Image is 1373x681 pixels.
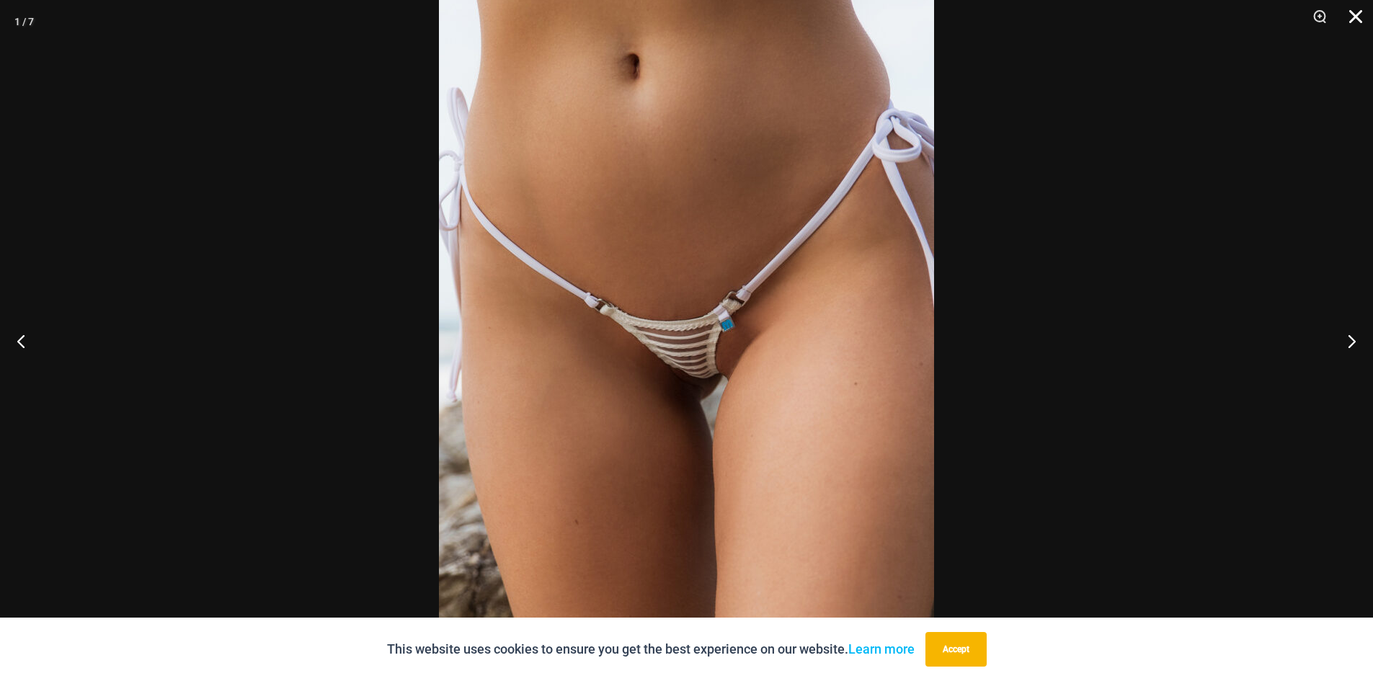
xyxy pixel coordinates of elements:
p: This website uses cookies to ensure you get the best experience on our website. [387,638,915,660]
div: 1 / 7 [14,11,34,32]
button: Accept [925,632,987,667]
a: Learn more [848,641,915,656]
button: Next [1319,305,1373,377]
